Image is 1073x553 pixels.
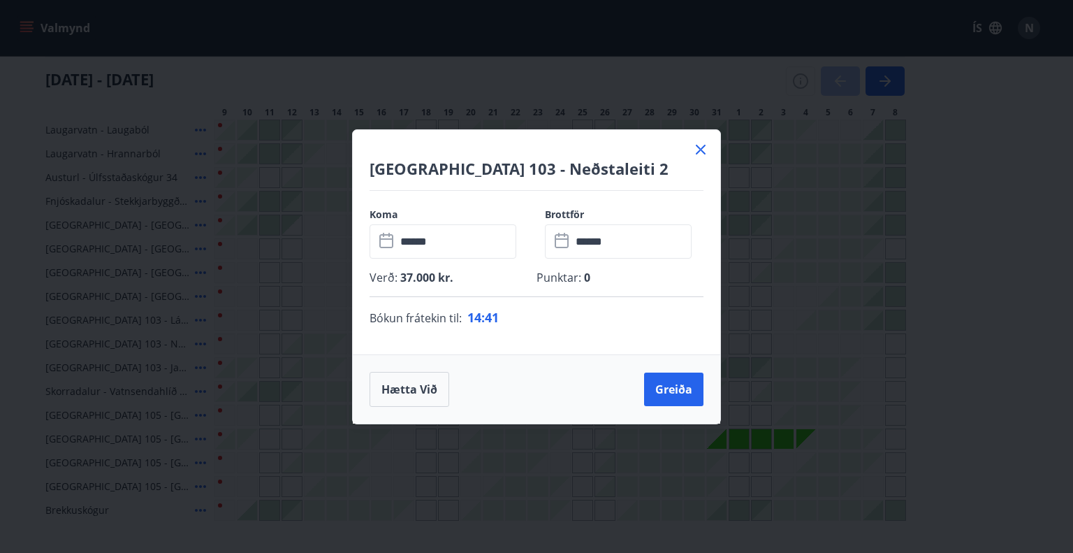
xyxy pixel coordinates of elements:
[370,208,528,222] label: Koma
[370,310,462,326] span: Bókun frátekin til :
[370,372,449,407] button: Hætta við
[370,158,703,179] h4: [GEOGRAPHIC_DATA] 103 - Neðstaleiti 2
[536,270,703,285] p: Punktar :
[485,309,499,326] span: 41
[467,309,485,326] span: 14 :
[545,208,703,222] label: Brottför
[370,270,536,285] p: Verð :
[644,373,703,406] button: Greiða
[397,270,453,285] span: 37.000 kr.
[581,270,590,285] span: 0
